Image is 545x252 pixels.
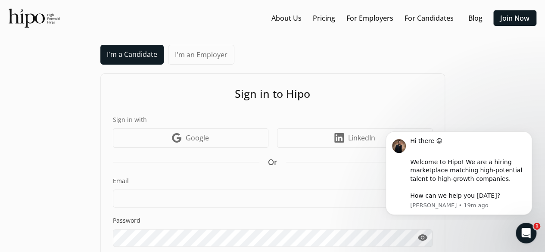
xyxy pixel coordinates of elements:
iframe: Intercom notifications message [373,124,545,220]
button: For Employers [343,10,397,26]
a: For Employers [346,13,393,23]
a: I'm an Employer [168,45,234,65]
h1: Sign in to Hipo [113,86,433,102]
span: Google [186,133,209,143]
button: Blog [461,10,489,26]
button: Pricing [309,10,339,26]
label: Email [113,177,433,185]
label: Password [113,216,433,225]
button: Join Now [493,10,536,26]
a: I'm a Candidate [100,45,164,65]
button: visibility [413,229,433,247]
a: Blog [468,13,483,23]
span: Or [268,156,277,168]
a: For Candidates [405,13,454,23]
span: 1 [533,223,540,230]
button: About Us [268,10,305,26]
a: LinkedIn [277,128,433,148]
a: About Us [271,13,302,23]
span: LinkedIn [348,133,375,143]
img: official-logo [9,9,60,28]
a: Pricing [313,13,335,23]
label: Sign in with [113,115,433,124]
button: For Candidates [401,10,457,26]
a: Join Now [500,13,529,23]
a: Google [113,128,268,148]
span: visibility [417,233,428,243]
iframe: Intercom live chat [516,223,536,243]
